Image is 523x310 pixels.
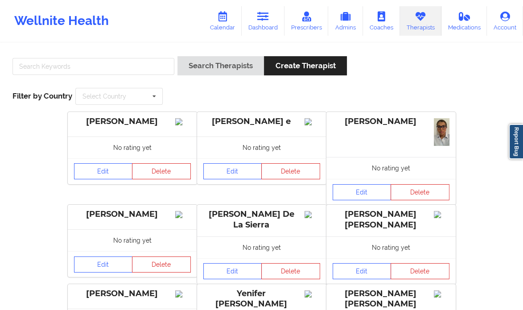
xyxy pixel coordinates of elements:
[333,263,391,279] a: Edit
[434,211,449,218] img: Image%2Fplaceholer-image.png
[68,136,197,158] div: No rating yet
[203,6,242,36] a: Calendar
[326,157,456,179] div: No rating yet
[82,93,126,99] div: Select Country
[284,6,329,36] a: Prescribers
[175,290,191,298] img: Image%2Fplaceholer-image.png
[441,6,487,36] a: Medications
[68,229,197,251] div: No rating yet
[132,256,191,273] button: Delete
[326,236,456,258] div: No rating yet
[305,211,320,218] img: Image%2Fplaceholer-image.png
[434,290,449,298] img: Image%2Fplaceholer-image.png
[487,6,523,36] a: Account
[203,289,320,309] div: Yenifer [PERSON_NAME]
[177,56,264,75] button: Search Therapists
[132,163,191,179] button: Delete
[305,118,320,125] img: Image%2Fplaceholer-image.png
[175,118,191,125] img: Image%2Fplaceholer-image.png
[261,263,320,279] button: Delete
[333,289,449,309] div: [PERSON_NAME] [PERSON_NAME]
[74,163,133,179] a: Edit
[400,6,441,36] a: Therapists
[264,56,346,75] button: Create Therapist
[175,211,191,218] img: Image%2Fplaceholer-image.png
[509,124,523,159] a: Report Bug
[203,209,320,230] div: [PERSON_NAME] De La Sierra
[333,209,449,230] div: [PERSON_NAME] [PERSON_NAME]
[333,184,391,200] a: Edit
[74,256,133,273] a: Edit
[203,263,262,279] a: Edit
[391,263,449,279] button: Delete
[328,6,363,36] a: Admins
[391,184,449,200] button: Delete
[197,236,326,258] div: No rating yet
[74,116,191,127] div: [PERSON_NAME]
[74,289,191,299] div: [PERSON_NAME]
[12,58,174,75] input: Search Keywords
[74,209,191,219] div: [PERSON_NAME]
[12,91,72,100] span: Filter by Country
[305,290,320,298] img: Image%2Fplaceholer-image.png
[434,118,449,146] img: 2b72d77d-8ff6-45d6-b550-863840a0d9e7_eb2cdb5b-f65c-488f-98a8-82a3948dab9c561A79BD-E5EA-4D13-BFA5-...
[261,163,320,179] button: Delete
[242,6,284,36] a: Dashboard
[363,6,400,36] a: Coaches
[333,116,449,127] div: [PERSON_NAME]
[203,163,262,179] a: Edit
[203,116,320,127] div: [PERSON_NAME] e
[197,136,326,158] div: No rating yet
